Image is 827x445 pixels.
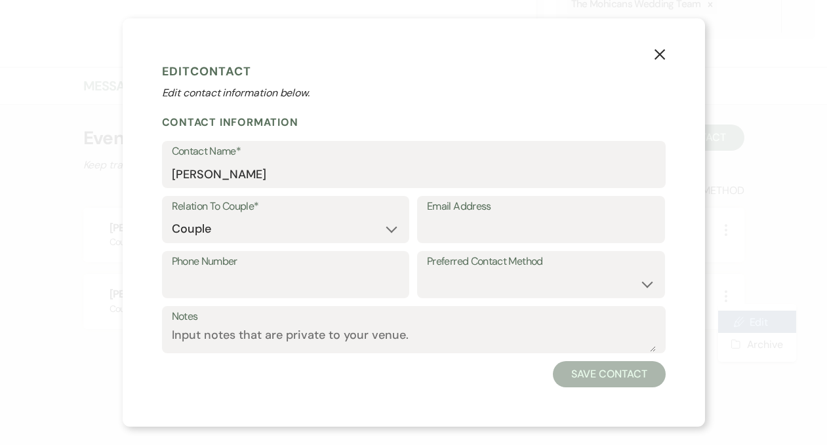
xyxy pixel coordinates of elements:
[172,142,656,161] label: Contact Name*
[172,161,656,187] input: First and Last Name
[553,361,665,387] button: Save Contact
[172,197,400,216] label: Relation To Couple*
[427,252,655,271] label: Preferred Contact Method
[162,115,666,129] h2: Contact Information
[172,252,400,271] label: Phone Number
[172,307,656,326] label: Notes
[427,197,655,216] label: Email Address
[162,62,666,81] h1: Edit Contact
[162,85,666,101] p: Edit contact information below.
